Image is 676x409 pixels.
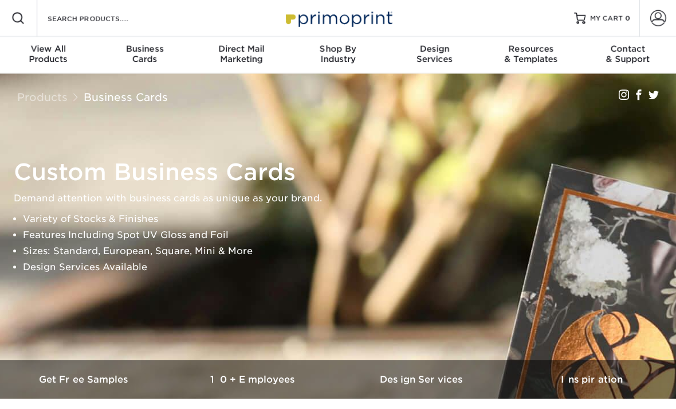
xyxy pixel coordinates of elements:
[97,44,194,64] div: Cards
[290,44,387,64] div: Industry
[281,6,395,30] img: Primoprint
[507,360,676,399] a: Inspiration
[386,44,483,54] span: Design
[84,91,168,103] a: Business Cards
[46,11,158,25] input: SEARCH PRODUCTS.....
[169,360,338,399] a: 10+ Employees
[169,374,338,385] h3: 10+ Employees
[579,37,676,73] a: Contact& Support
[386,37,483,73] a: DesignServices
[97,37,194,73] a: BusinessCards
[23,243,673,259] li: Sizes: Standard, European, Square, Mini & More
[579,44,676,64] div: & Support
[23,259,673,275] li: Design Services Available
[23,211,673,227] li: Variety of Stocks & Finishes
[338,374,507,385] h3: Design Services
[590,14,623,24] span: MY CART
[483,37,580,73] a: Resources& Templates
[290,44,387,54] span: Shop By
[625,14,630,22] span: 0
[193,44,290,54] span: Direct Mail
[579,44,676,54] span: Contact
[23,227,673,243] li: Features Including Spot UV Gloss and Foil
[507,374,676,385] h3: Inspiration
[483,44,580,64] div: & Templates
[338,360,507,399] a: Design Services
[483,44,580,54] span: Resources
[193,37,290,73] a: Direct MailMarketing
[14,158,673,186] h1: Custom Business Cards
[193,44,290,64] div: Marketing
[17,91,68,103] a: Products
[290,37,387,73] a: Shop ByIndustry
[386,44,483,64] div: Services
[14,190,673,207] p: Demand attention with business cards as unique as your brand.
[97,44,194,54] span: Business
